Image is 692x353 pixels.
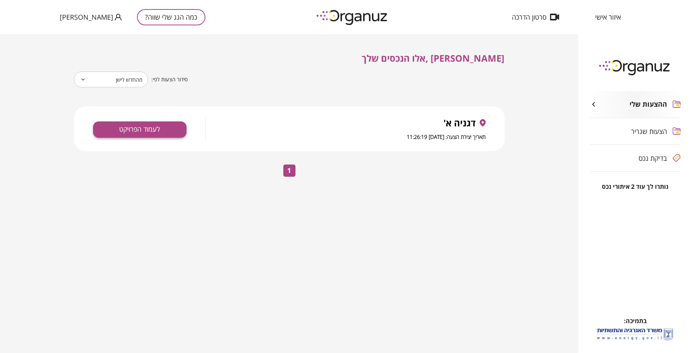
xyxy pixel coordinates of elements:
[594,57,677,78] img: logo
[590,118,681,145] button: הצעות שגריר
[501,13,571,21] button: סרטון הדרכה
[444,118,476,128] span: דגניה א'
[624,317,647,325] span: בתמיכה:
[283,165,295,177] button: page 1
[311,7,394,28] img: logo
[595,13,621,21] span: איזור אישי
[590,145,681,171] button: בדיקת נכס
[584,13,632,21] button: איזור אישי
[639,154,667,162] span: בדיקת נכס
[60,13,113,21] span: [PERSON_NAME]
[152,76,188,83] span: סידור הצעות לפי:
[590,91,681,118] button: ההצעות שלי
[362,52,505,64] span: [PERSON_NAME] ,אלו הנכסים שלך
[137,9,205,25] button: כמה הגג שלי שווה?
[74,69,148,90] div: מהחדש לישן
[60,12,122,22] button: [PERSON_NAME]
[93,121,187,138] button: לעמוד הפרויקט
[596,325,675,343] img: לוגו משרד האנרגיה
[512,13,546,21] span: סרטון הדרכה
[602,183,669,190] span: נותרו לך עוד 2 איתורי נכס
[407,133,486,140] span: תאריך יצירת הצעה: [DATE] 11:26:19
[630,100,667,109] span: ההצעות שלי
[282,165,297,177] nav: pagination navigation
[631,128,667,135] span: הצעות שגריר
